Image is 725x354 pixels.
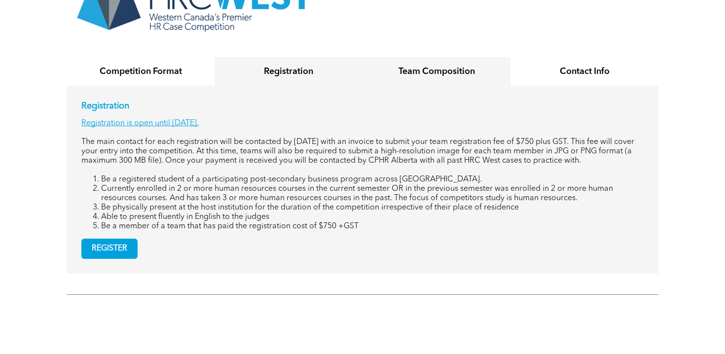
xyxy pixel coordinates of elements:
[101,203,644,212] li: Be physically present at the host institution for the duration of the competition irrespective of...
[101,212,644,222] li: Able to present fluently in English to the judges
[371,66,502,77] h4: Team Composition
[81,119,199,127] a: Registration is open until [DATE].
[81,101,644,111] p: Registration
[82,239,137,258] span: REGISTER
[223,66,354,77] h4: Registration
[81,239,138,259] a: REGISTER
[81,138,644,166] p: The main contact for each registration will be contacted by [DATE] with an invoice to submit your...
[519,66,650,77] h4: Contact Info
[101,184,644,203] li: Currently enrolled in 2 or more human resources courses in the current semester OR in the previou...
[101,175,644,184] li: Be a registered student of a participating post-secondary business program across [GEOGRAPHIC_DATA].
[75,66,206,77] h4: Competition Format
[101,222,644,231] li: Be a member of a team that has paid the registration cost of $750 +GST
